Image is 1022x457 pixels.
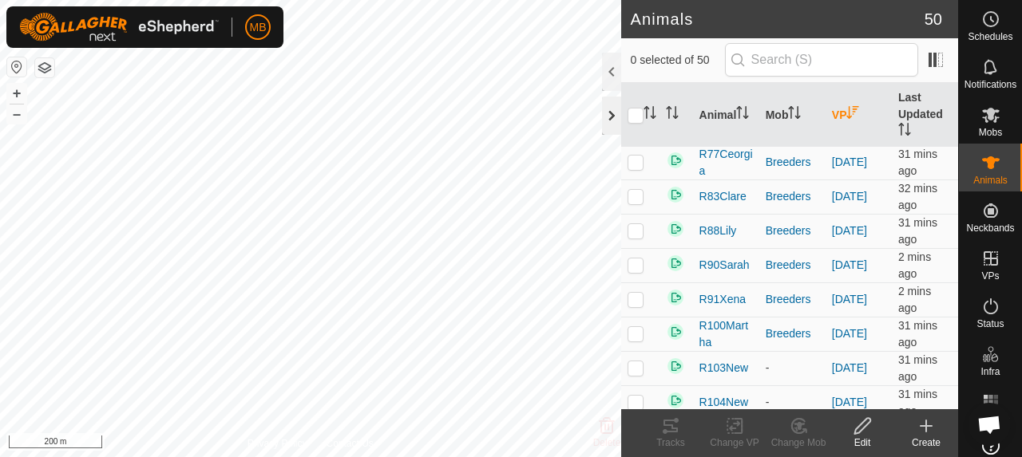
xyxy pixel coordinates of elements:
p-sorticon: Activate to sort [846,108,859,121]
a: [DATE] [832,224,867,237]
a: Contact Us [326,436,373,451]
button: – [7,104,26,124]
div: Tracks [639,435,703,450]
a: [DATE] [832,190,867,203]
div: Change VP [703,435,766,450]
a: [DATE] [832,293,867,305]
div: Breeders [766,154,819,171]
span: MB [250,19,267,36]
span: Neckbands [966,223,1014,233]
span: Schedules [968,32,1012,41]
span: Mobs [979,128,1002,137]
img: returning on [666,185,685,204]
span: R103New [699,360,748,376]
div: Breeders [766,291,819,308]
span: 25 Sept 2025, 4:33 pm [898,216,937,246]
img: returning on [666,322,685,341]
span: Animals [973,175,1008,185]
span: R90Sarah [699,257,750,274]
img: returning on [666,357,685,376]
a: [DATE] [832,361,867,374]
p-sorticon: Activate to sort [788,108,801,121]
img: returning on [666,254,685,273]
div: Create [894,435,958,450]
span: 25 Sept 2025, 4:33 pm [898,148,937,177]
span: R77Ceorgia [699,146,753,179]
span: VPs [981,271,999,281]
button: Reset Map [7,57,26,77]
img: returning on [666,288,685,307]
div: Change Mob [766,435,830,450]
span: R104New [699,394,748,411]
input: Search (S) [725,43,918,77]
span: 25 Sept 2025, 4:33 pm [898,353,937,383]
span: 25 Sept 2025, 5:03 pm [898,250,931,280]
span: R100Martha [699,317,753,351]
a: [DATE] [832,156,867,168]
th: Mob [759,83,826,148]
span: 50 [925,7,942,31]
div: Edit [830,435,894,450]
span: Infra [980,367,1000,376]
img: returning on [666,391,685,410]
span: R83Clare [699,188,747,205]
span: 0 selected of 50 [631,52,725,69]
div: - [766,394,819,411]
div: Open chat [968,403,1011,446]
div: - [766,360,819,376]
div: Breeders [766,325,819,342]
span: 25 Sept 2025, 4:33 pm [898,182,937,211]
th: VP [826,83,892,148]
div: Breeders [766,188,819,205]
th: Animal [693,83,759,148]
span: 25 Sept 2025, 4:33 pm [898,388,937,417]
button: + [7,84,26,103]
span: R88Lily [699,223,737,239]
img: returning on [666,151,685,170]
span: Notifications [965,80,1016,89]
div: Breeders [766,223,819,239]
a: [DATE] [832,258,867,271]
h2: Animals [631,10,925,29]
a: [DATE] [832,396,867,408]
a: [DATE] [832,327,867,340]
th: Last Updated [892,83,958,148]
a: Privacy Policy [248,436,307,451]
span: Status [976,319,1004,329]
span: 25 Sept 2025, 4:33 pm [898,319,937,349]
img: returning on [666,219,685,238]
p-sorticon: Activate to sort [736,108,749,121]
p-sorticon: Activate to sort [898,125,911,138]
p-sorticon: Activate to sort [644,108,656,121]
img: Gallagher Logo [19,13,219,41]
span: R91Xena [699,291,746,308]
button: Map Layers [35,58,54,77]
div: Breeders [766,257,819,274]
span: Heatmap [971,415,1010,424]
p-sorticon: Activate to sort [666,108,679,121]
span: 25 Sept 2025, 5:03 pm [898,285,931,314]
